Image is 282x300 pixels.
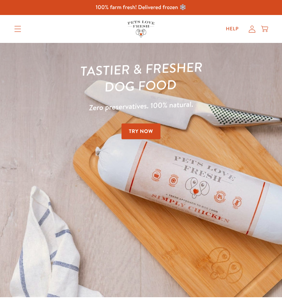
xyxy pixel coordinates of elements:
h1: Tastier & fresher dog food [13,56,269,99]
p: Zero preservatives. 100% natural. [14,96,268,117]
a: Try Now [122,123,160,139]
img: Pets Love Fresh [127,21,155,37]
summary: Translation missing: en.sections.header.menu [9,20,27,38]
a: Help [220,22,244,36]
